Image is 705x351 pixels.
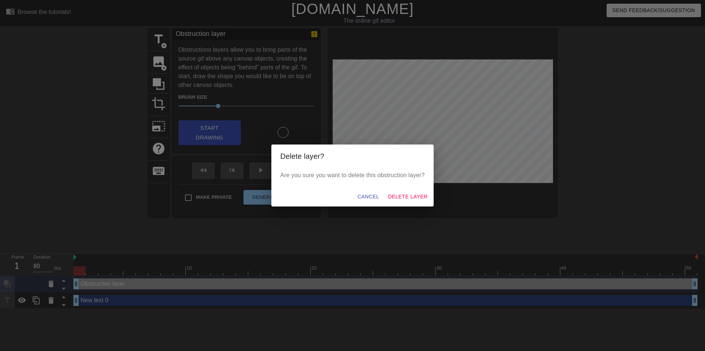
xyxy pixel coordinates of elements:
[357,192,379,201] span: Cancel
[385,190,431,204] button: Delete Layer
[280,150,424,162] h2: Delete layer?
[388,192,428,201] span: Delete Layer
[354,190,382,204] button: Cancel
[280,171,424,180] p: Are you sure you want to delete this obstruction layer?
